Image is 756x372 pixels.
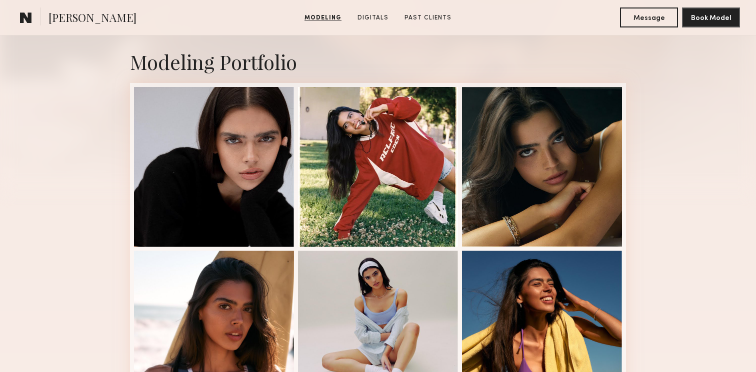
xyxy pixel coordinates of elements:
a: Past Clients [400,13,455,22]
a: Digitals [353,13,392,22]
button: Book Model [682,7,740,27]
span: [PERSON_NAME] [48,10,136,27]
button: Message [620,7,678,27]
div: Modeling Portfolio [130,48,626,75]
a: Modeling [300,13,345,22]
a: Book Model [682,13,740,21]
